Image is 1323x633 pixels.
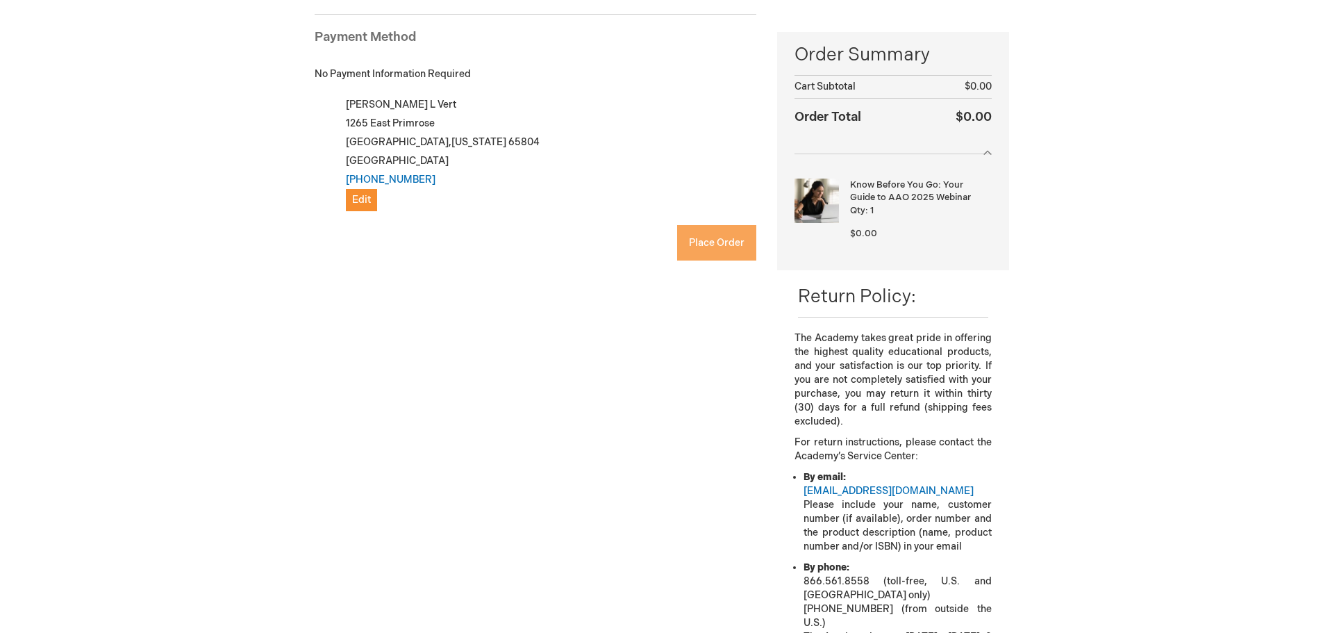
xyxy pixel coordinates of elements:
[794,76,926,99] th: Cart Subtotal
[677,225,756,261] button: Place Order
[315,241,526,295] iframe: reCAPTCHA
[315,68,471,80] span: No Payment Information Required
[965,81,992,92] span: $0.00
[804,471,846,483] strong: By email:
[956,110,992,124] span: $0.00
[804,470,991,554] li: Please include your name, customer number (if available), order number and the product descriptio...
[794,42,991,75] span: Order Summary
[346,189,377,211] button: Edit
[794,331,991,429] p: The Academy takes great pride in offering the highest quality educational products, and your sati...
[798,286,916,308] span: Return Policy:
[870,205,874,216] span: 1
[794,179,839,223] img: Know Before You Go: Your Guide to AAO 2025 Webinar
[315,28,757,54] div: Payment Method
[330,95,757,211] div: [PERSON_NAME] L Vert 1265 East Primrose [GEOGRAPHIC_DATA] , 65804 [GEOGRAPHIC_DATA]
[850,228,877,239] span: $0.00
[346,174,435,186] a: [PHONE_NUMBER]
[689,237,744,249] span: Place Order
[794,106,861,126] strong: Order Total
[850,205,865,216] span: Qty
[850,179,988,204] strong: Know Before You Go: Your Guide to AAO 2025 Webinar
[804,561,849,573] strong: By phone:
[352,194,371,206] span: Edit
[804,485,974,497] a: [EMAIL_ADDRESS][DOMAIN_NAME]
[451,136,506,148] span: [US_STATE]
[794,436,991,463] p: For return instructions, please contact the Academy’s Service Center:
